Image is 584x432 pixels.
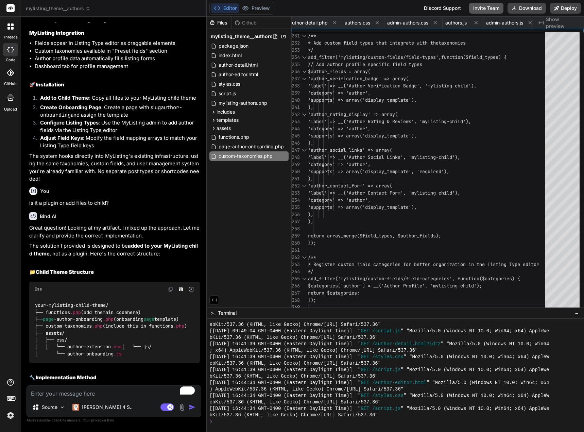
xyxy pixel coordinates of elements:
[486,19,523,26] span: admin-authors.js
[292,254,299,261] div: 262
[292,104,299,111] div: 241
[35,302,187,357] code: your-mylisting-child-theme/ ├── functions (add the here) ├── -author-onboarding (onboarding templ...
[308,297,316,303] span: });
[441,54,506,60] span: function($field_types) {
[35,94,200,104] li: : Copy all files to your MyListing child theme
[103,316,114,322] span: .php
[35,55,200,63] li: Author profile data automatically fills listing forms
[209,405,361,412] span: [[DATE] 16:44:34 GMT-0400 (Eastern Daylight Time)] "
[42,404,57,411] p: Source
[387,19,428,26] span: admin-authors.css
[292,225,299,232] div: 258
[29,268,200,276] h2: 📁
[300,75,309,82] div: Click to collapse the range.
[300,111,309,118] div: Click to collapse the range.
[439,40,466,46] span: taxonomies
[308,111,398,117] span: 'author_rating_display' => array(
[308,40,439,46] span: * Add custom field types that integrate with the
[189,404,195,411] img: icon
[411,204,417,210] span: ),
[40,119,99,126] strong: Configure Listing Types
[4,106,17,112] label: Upload
[35,63,200,70] li: Dashboard tab for profile management
[218,89,237,98] span: script.js
[292,175,299,182] div: 251
[218,70,259,79] span: author-editor.html
[433,283,482,289] span: mylisting-child');
[308,97,411,103] span: 'supports' => array('display_template'
[4,81,17,87] label: GitHub
[82,404,133,411] p: [PERSON_NAME] 4 S..
[361,367,369,373] span: GET
[308,190,411,196] span: 'label' => __('Author Contact Form', '
[209,386,403,393] span: ) AppleWebKit/537.36 (KHTML, like Gecko) Chrome/[URL] Safari/537.36"
[292,118,299,125] div: 243
[308,276,444,282] span: add_filter('mylisting/custom-fields/field-categori
[218,152,273,160] span: custom-taxonomies.php
[209,412,378,418] span: bKit/537.36 (KHTML, like Gecko) Chrome/[URL] Safari/537.36"
[292,32,299,39] div: 231
[292,204,299,211] div: 255
[308,104,313,110] span: ),
[401,405,549,412] span: " "Mozilla/5.0 (Windows NT 10.0; Win64; x64) AppleWe
[292,182,299,189] div: 252
[420,3,465,14] div: Discord Support
[361,341,369,347] span: GET
[292,289,299,297] div: 267
[372,341,441,347] span: /author-detail.html?id=2
[361,405,369,412] span: GET
[35,134,200,150] li: : Modify the field mapping arrays to match your Listing Type field keys
[308,90,371,96] span: 'category' => 'author',
[36,374,97,381] strong: Implementation Method
[207,19,231,26] div: Files
[292,304,299,311] div: 269
[29,30,84,36] strong: MyListing Integration
[308,204,411,210] span: 'supports' => array('display_template'
[300,54,309,61] div: Click to collapse the range.
[36,269,94,275] strong: Child Theme Structure
[35,286,42,292] span: Css
[209,360,381,367] span: ebKit/537.36 (KHTML, like Gecko) Chrome/[URL] Safari/537.36"
[372,405,401,412] span: /script.js
[372,367,401,373] span: /script.js
[361,380,369,386] span: GET
[401,367,549,373] span: " "Mozilla/5.0 (Windows NT 10.0; Win64; x64) AppleWe
[308,176,313,182] span: ),
[40,135,83,141] strong: Adjust Field Keys
[35,119,200,134] li: : Use the MyListing admin to add author fields via the Listing Type editor
[209,334,378,341] span: bKit/537.36 (KHTML, like Gecko) Chrome/[URL] Safari/537.36"
[27,385,201,398] textarea: To enrich screen reader interactions, please activate Accessibility in Grammarly extension settings
[308,61,422,67] span: // Add author profile specific field types
[292,125,299,132] div: 244
[218,310,237,316] span: Terminal
[292,68,299,75] div: 236
[308,197,371,203] span: 'category' => 'author',
[35,47,200,55] li: Custom taxonomies available in "Preset fields" section
[441,261,539,267] span: anization in the Listing Type editor
[292,47,299,54] div: 233
[308,147,392,153] span: 'author_social_links' => array(
[35,39,200,47] li: Fields appear in Listing Type editor as draggable elements
[411,118,471,124] span: ', 'mylisting-child'),
[70,309,81,315] span: .php
[111,344,122,350] span: .css
[308,76,409,82] span: 'author_verification_badge' => array(
[292,82,299,89] div: 238
[168,286,173,292] img: copy
[209,354,361,360] span: [[DATE] 16:41:39 GMT-0400 (Eastern Daylight Time)] "
[217,117,239,123] span: templates
[573,308,580,318] button: −
[308,168,411,175] span: 'supports' => array('display_template'
[292,232,299,239] div: 259
[411,168,449,175] span: , 'required'),
[308,240,316,246] span: });
[292,189,299,197] div: 253
[292,139,299,147] div: 246
[426,380,549,386] span: " "Mozilla/5.0 (Windows NT 10.0; Win64; x64
[211,310,216,316] span: >_
[445,19,467,26] span: authors.js
[292,197,299,204] div: 254
[292,75,299,82] div: 237
[218,42,249,50] span: package.json
[292,61,299,68] div: 235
